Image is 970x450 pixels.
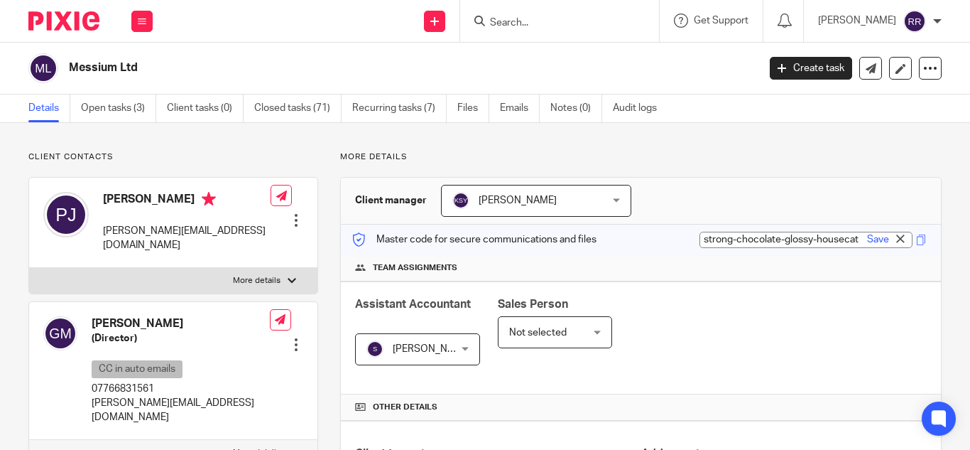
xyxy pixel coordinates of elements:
img: svg%3E [903,10,926,33]
a: Closed tasks (71) [254,95,342,122]
span: Get Support [694,16,748,26]
a: Save [867,232,889,247]
p: Client contacts [28,151,318,163]
p: [PERSON_NAME][EMAIL_ADDRESS][DOMAIN_NAME] [92,396,270,425]
a: Files [457,95,489,122]
a: Open tasks (3) [81,95,156,122]
h4: [PERSON_NAME] [103,192,271,210]
p: 07766831561 [92,382,270,396]
p: More details [340,151,942,163]
span: [PERSON_NAME] [479,195,557,205]
span: Team assignments [373,262,457,274]
span: Assistant Accountant [355,299,471,310]
p: CC in auto emails [92,360,182,378]
span: Other details [373,402,437,413]
a: Audit logs [613,95,667,122]
a: Create task [770,57,852,80]
p: [PERSON_NAME][EMAIL_ADDRESS][DOMAIN_NAME] [103,224,271,253]
p: More details [233,275,280,286]
span: [PERSON_NAME] R [393,344,479,354]
h4: [PERSON_NAME] [92,316,270,331]
img: svg%3E [366,341,383,358]
input: Search [489,17,616,30]
a: Recurring tasks (7) [352,95,447,122]
a: Details [28,95,70,122]
p: Master code for secure communications and files [352,232,596,247]
i: Primary [202,192,216,206]
p: [PERSON_NAME] [818,14,896,28]
a: Emails [500,95,540,122]
a: Client tasks (0) [167,95,244,122]
h2: Messium Ltd [69,60,613,75]
h5: (Director) [92,331,270,345]
img: svg%3E [452,192,469,209]
h3: Client manager [355,193,427,208]
span: Sales Person [498,299,568,310]
a: Notes (0) [550,95,602,122]
img: svg%3E [43,192,89,237]
span: Not selected [509,328,567,338]
img: Pixie [28,11,99,31]
img: svg%3E [28,53,58,83]
img: svg%3E [43,316,77,350]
